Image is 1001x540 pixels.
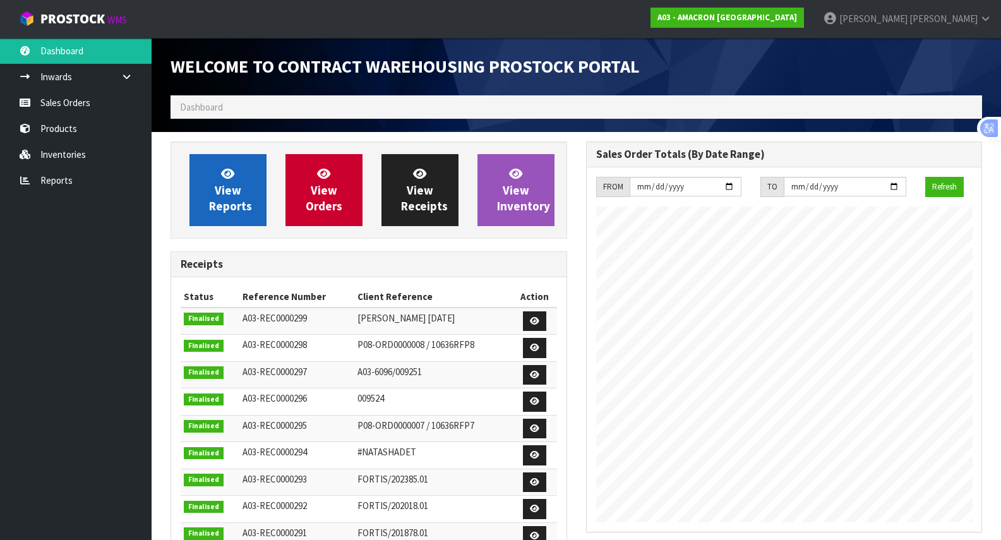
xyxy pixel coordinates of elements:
span: A03-REC0000294 [243,446,307,458]
span: Finalised [184,474,224,486]
span: #NATASHADET [357,446,416,458]
span: A03-REC0000292 [243,500,307,512]
span: A03-REC0000293 [243,473,307,485]
a: ViewInventory [477,154,554,226]
span: A03-REC0000299 [243,312,307,324]
span: A03-REC0000295 [243,419,307,431]
div: TO [760,177,784,197]
span: P08-ORD0000008 / 10636RFP8 [357,339,474,351]
th: Action [512,287,557,307]
span: [PERSON_NAME] [909,13,978,25]
span: Finalised [184,420,224,433]
span: View Orders [306,166,342,213]
th: Client Reference [354,287,512,307]
span: Dashboard [180,101,223,113]
span: Finalised [184,393,224,406]
th: Status [181,287,239,307]
span: A03-REC0000298 [243,339,307,351]
span: Finalised [184,447,224,460]
span: Finalised [184,501,224,513]
span: ProStock [40,11,105,27]
span: A03-REC0000296 [243,392,307,404]
span: View Reports [209,166,252,213]
span: [PERSON_NAME] [DATE] [357,312,455,324]
a: ViewReceipts [381,154,459,226]
th: Reference Number [239,287,354,307]
button: Refresh [925,177,964,197]
span: A03-REC0000291 [243,527,307,539]
span: FORTIS/202385.01 [357,473,428,485]
span: Finalised [184,340,224,352]
span: Finalised [184,313,224,325]
span: FORTIS/201878.01 [357,527,428,539]
span: Welcome to Contract Warehousing ProStock Portal [171,55,640,78]
span: Finalised [184,527,224,540]
span: FORTIS/202018.01 [357,500,428,512]
div: FROM [596,177,630,197]
img: cube-alt.png [19,11,35,27]
span: View Inventory [497,166,550,213]
h3: Receipts [181,258,557,270]
span: [PERSON_NAME] [839,13,908,25]
span: Finalised [184,366,224,379]
a: ViewOrders [285,154,363,226]
h3: Sales Order Totals (By Date Range) [596,148,973,160]
span: P08-ORD0000007 / 10636RFP7 [357,419,474,431]
a: ViewReports [189,154,267,226]
span: View Receipts [401,166,448,213]
span: A03-REC0000297 [243,366,307,378]
span: A03-6096/009251 [357,366,422,378]
strong: A03 - AMACRON [GEOGRAPHIC_DATA] [657,12,797,23]
small: WMS [107,14,127,26]
span: 009524 [357,392,384,404]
